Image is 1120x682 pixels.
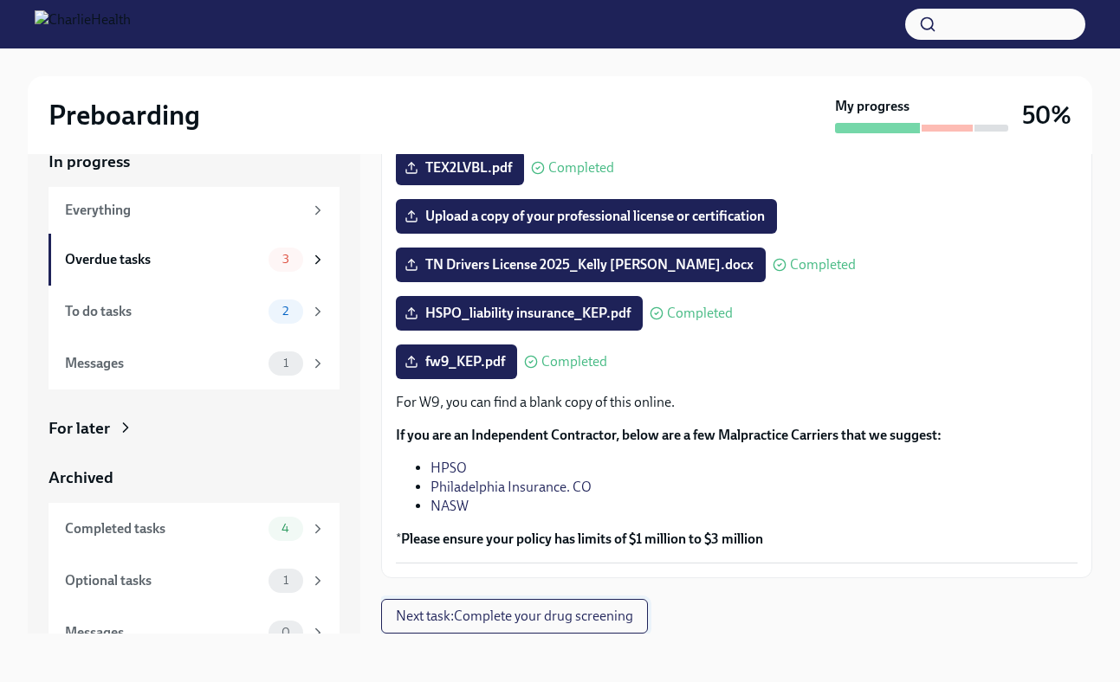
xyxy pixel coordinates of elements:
[396,344,517,379] label: fw9_KEP.pdf
[396,427,942,443] strong: If you are an Independent Contractor, below are a few Malpractice Carriers that we suggest:
[541,355,607,369] span: Completed
[49,286,340,338] a: To do tasks2
[408,208,765,225] span: Upload a copy of your professional license or certification
[431,498,469,514] a: NASW
[396,296,643,331] label: HSPO_liability insurance_KEP.pdf
[548,161,614,175] span: Completed
[49,555,340,607] a: Optional tasks1
[65,302,262,321] div: To do tasks
[49,607,340,659] a: Messages0
[401,531,763,547] strong: Please ensure your policy has limits of $1 million to $3 million
[396,151,524,185] label: TEX2LVBL.pdf
[431,460,467,476] a: HPSO
[408,353,505,370] span: fw9_KEP.pdf
[396,248,766,282] label: TN Drivers License 2025_Kelly [PERSON_NAME].docx
[49,151,340,173] a: In progress
[49,187,340,234] a: Everything
[396,393,1078,412] p: For W9, you can find a blank copy of this online.
[272,253,300,266] span: 3
[49,466,340,489] a: Archived
[272,305,299,318] span: 2
[408,159,512,177] span: TEX2LVBL.pdf
[790,258,856,272] span: Completed
[35,10,131,38] img: CharlieHealth
[271,626,301,639] span: 0
[1022,100,1071,131] h3: 50%
[381,599,648,634] button: Next task:Complete your drug screening
[65,354,262,373] div: Messages
[49,417,110,440] div: For later
[65,250,262,269] div: Overdue tasks
[835,97,910,116] strong: My progress
[49,503,340,555] a: Completed tasks4
[49,338,340,389] a: Messages1
[408,305,631,322] span: HSPO_liability insurance_KEP.pdf
[49,417,340,440] a: For later
[408,256,754,273] span: TN Drivers License 2025_Kelly [PERSON_NAME].docx
[49,98,200,132] h2: Preboarding
[273,574,299,587] span: 1
[667,306,733,320] span: Completed
[65,571,262,590] div: Optional tasks
[49,234,340,286] a: Overdue tasks3
[396,199,777,234] label: Upload a copy of your professional license or certification
[431,479,592,495] a: Philadelphia Insurance. CO
[271,522,300,535] span: 4
[65,519,262,538] div: Completed tasks
[273,357,299,370] span: 1
[396,608,633,625] span: Next task : Complete your drug screening
[65,201,303,220] div: Everything
[65,623,262,642] div: Messages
